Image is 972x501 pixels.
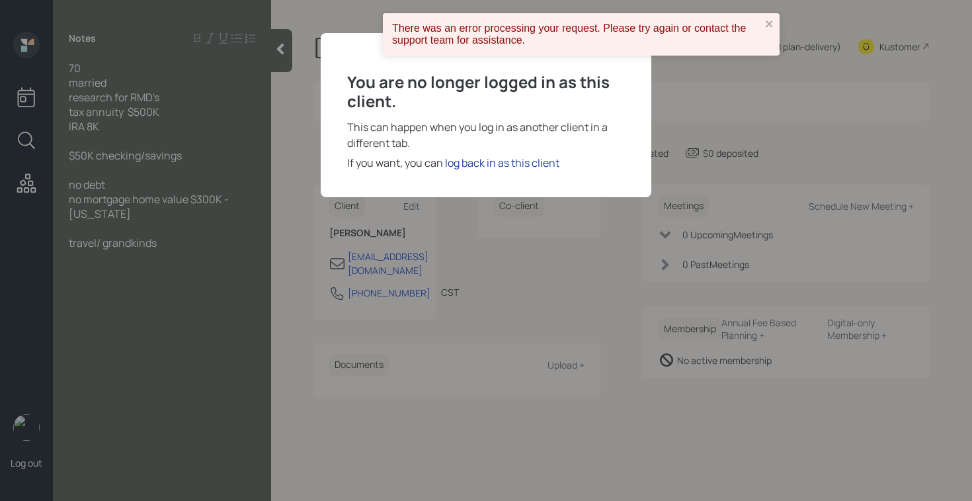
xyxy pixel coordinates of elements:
[347,73,625,111] h3: You are no longer logged in as this client.
[347,119,625,151] div: This can happen when you log in as another client in a different tab.
[765,19,774,31] button: close
[392,23,761,46] div: There was an error processing your request. Please try again or contact the support team for assi...
[347,155,625,171] div: If you want, you can
[445,155,559,171] div: log back in as this client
